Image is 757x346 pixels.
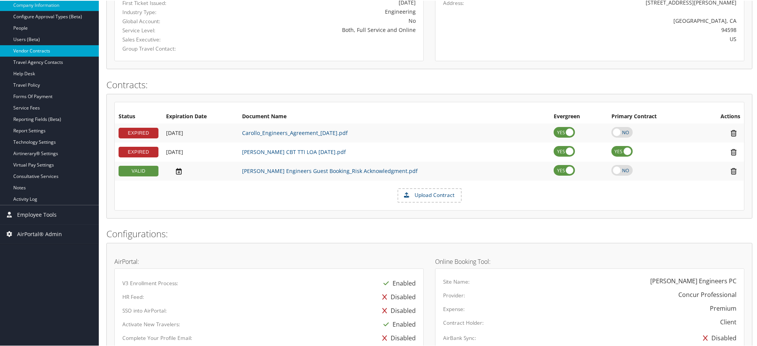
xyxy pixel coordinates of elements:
[443,318,484,326] label: Contract Holder:
[443,333,476,341] label: AirBank Sync:
[727,148,740,156] i: Remove Contract
[242,167,418,174] a: [PERSON_NAME] Engineers Guest Booking_Risk Acknowledgment.pdf
[710,303,736,312] div: Premium
[122,306,167,314] label: SSO into AirPortal:
[398,188,461,201] label: Upload Contract
[443,291,465,298] label: Provider:
[122,26,212,33] label: Service Level:
[443,277,470,285] label: Site Name:
[727,129,740,136] i: Remove Contract
[519,25,737,33] div: 94598
[678,289,736,298] div: Concur Professional
[650,276,736,285] div: [PERSON_NAME] Engineers PC
[114,258,424,264] h4: AirPortal:
[166,129,183,136] span: [DATE]
[166,148,234,155] div: Add/Edit Date
[122,17,212,24] label: Global Account:
[17,205,57,224] span: Employee Tools
[166,148,183,155] span: [DATE]
[697,109,744,123] th: Actions
[122,35,212,43] label: Sales Executive:
[443,305,465,312] label: Expense:
[242,148,346,155] a: [PERSON_NAME] CBT TTI LOA [DATE].pdf
[224,25,416,33] div: Both, Full Service and Online
[122,292,144,300] label: HR Feed:
[17,224,62,243] span: AirPortal® Admin
[238,109,550,123] th: Document Name
[242,129,348,136] a: Carollo_Engineers_Agreement_[DATE].pdf
[122,320,180,327] label: Activate New Travelers:
[106,227,752,240] h2: Configurations:
[519,16,737,24] div: [GEOGRAPHIC_DATA], CA
[699,330,736,344] div: Disabled
[166,129,234,136] div: Add/Edit Date
[727,167,740,175] i: Remove Contract
[378,330,416,344] div: Disabled
[224,16,416,24] div: No
[119,127,158,138] div: EXPIRED
[122,8,212,15] label: Industry Type:
[435,258,744,264] h4: Online Booking Tool:
[119,165,158,176] div: VALID
[608,109,698,123] th: Primary Contract
[166,167,234,175] div: Add/Edit Date
[380,317,416,330] div: Enabled
[162,109,238,123] th: Expiration Date
[550,109,607,123] th: Evergreen
[378,289,416,303] div: Disabled
[122,44,212,52] label: Group Travel Contact:
[122,333,192,341] label: Complete Your Profile Email:
[380,276,416,289] div: Enabled
[224,7,416,15] div: Engineering
[106,78,752,90] h2: Contracts:
[122,279,178,286] label: V3 Enrollment Process:
[720,317,736,326] div: Client
[378,303,416,317] div: Disabled
[119,146,158,157] div: EXPIRED
[519,34,737,42] div: US
[115,109,162,123] th: Status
